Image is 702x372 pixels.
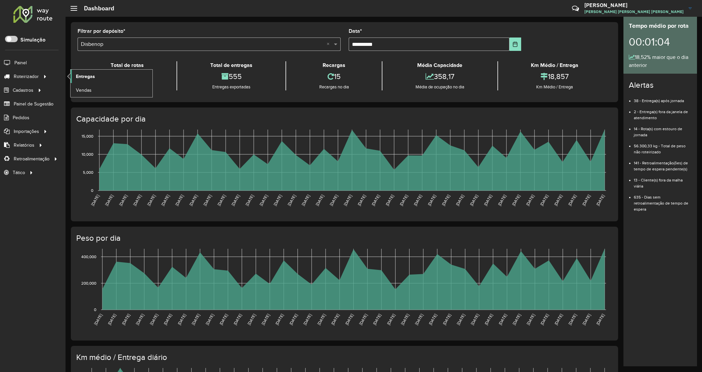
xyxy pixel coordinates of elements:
[78,27,125,35] label: Filtrar por depósito
[91,188,93,193] text: 0
[13,169,25,176] span: Tático
[500,61,610,69] div: Km Médio / Entrega
[629,80,692,90] h4: Alertas
[76,353,611,362] h4: Km médio / Entrega diário
[205,313,215,326] text: [DATE]
[14,128,39,135] span: Importações
[81,281,96,285] text: 200,000
[76,73,95,80] span: Entregas
[71,70,152,83] a: Entregas
[386,313,396,326] text: [DATE]
[14,155,49,162] span: Retroalimentação
[13,87,33,94] span: Cadastros
[483,194,493,207] text: [DATE]
[497,194,507,207] text: [DATE]
[79,61,175,69] div: Total de rotas
[400,313,410,326] text: [DATE]
[82,152,93,156] text: 10,000
[582,313,591,326] text: [DATE]
[273,194,282,207] text: [DATE]
[581,194,591,207] text: [DATE]
[629,21,692,30] div: Tempo médio por rota
[177,313,187,326] text: [DATE]
[372,313,382,326] text: [DATE]
[189,194,198,207] text: [DATE]
[231,194,240,207] text: [DATE]
[634,93,692,104] li: 38 - Entrega(s) após jornada
[567,194,577,207] text: [DATE]
[107,313,117,326] text: [DATE]
[553,194,563,207] text: [DATE]
[217,194,226,207] text: [DATE]
[413,194,423,207] text: [DATE]
[634,172,692,189] li: 13 - Cliente(s) fora da malha viária
[174,194,184,207] text: [DATE]
[384,84,495,90] div: Média de ocupação no dia
[82,134,93,138] text: 15,000
[20,36,45,44] label: Simulação
[259,194,268,207] text: [DATE]
[456,313,466,326] text: [DATE]
[371,194,380,207] text: [DATE]
[316,313,326,326] text: [DATE]
[274,313,284,326] text: [DATE]
[163,313,172,326] text: [DATE]
[93,313,103,326] text: [DATE]
[14,142,34,149] span: Relatórios
[500,84,610,90] div: Km Médio / Entrega
[219,313,228,326] text: [DATE]
[526,313,536,326] text: [DATE]
[149,313,159,326] text: [DATE]
[76,233,611,243] h4: Peso por dia
[427,194,437,207] text: [DATE]
[540,313,549,326] text: [DATE]
[179,84,283,90] div: Entregas exportadas
[634,138,692,155] li: 56.300,33 kg - Total de peso não roteirizado
[315,194,324,207] text: [DATE]
[634,121,692,138] li: 14 - Rota(s) com estouro de jornada
[629,30,692,53] div: 00:01:04
[83,170,93,174] text: 5,000
[568,1,583,16] a: Contato Rápido
[179,61,283,69] div: Total de entregas
[385,194,394,207] text: [DATE]
[568,313,577,326] text: [DATE]
[330,313,340,326] text: [DATE]
[634,189,692,212] li: 635 - Dias sem retroalimentação de tempo de espera
[512,313,521,326] text: [DATE]
[14,59,27,66] span: Painel
[146,194,156,207] text: [DATE]
[498,313,507,326] text: [DATE]
[595,313,605,326] text: [DATE]
[288,61,380,69] div: Recargas
[303,313,312,326] text: [DATE]
[135,313,145,326] text: [DATE]
[584,2,684,8] h3: [PERSON_NAME]
[13,114,29,121] span: Pedidos
[179,69,283,84] div: 555
[76,87,92,94] span: Vendas
[191,313,201,326] text: [DATE]
[349,27,362,35] label: Data
[384,61,495,69] div: Média Capacidade
[245,194,254,207] text: [DATE]
[233,313,242,326] text: [DATE]
[554,313,563,326] text: [DATE]
[14,73,39,80] span: Roteirizador
[511,194,521,207] text: [DATE]
[484,313,493,326] text: [DATE]
[118,194,128,207] text: [DATE]
[595,194,605,207] text: [DATE]
[358,313,368,326] text: [DATE]
[357,194,366,207] text: [DATE]
[301,194,311,207] text: [DATE]
[470,313,480,326] text: [DATE]
[584,9,684,15] span: [PERSON_NAME] [PERSON_NAME] [PERSON_NAME]
[500,69,610,84] div: 18,857
[634,104,692,121] li: 2 - Entrega(s) fora da janela de atendimento
[14,100,53,107] span: Painel de Sugestão
[509,38,521,51] button: Choose Date
[132,194,142,207] text: [DATE]
[441,194,451,207] text: [DATE]
[634,155,692,172] li: 141 - Retroalimentação(ões) de tempo de espera pendente(s)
